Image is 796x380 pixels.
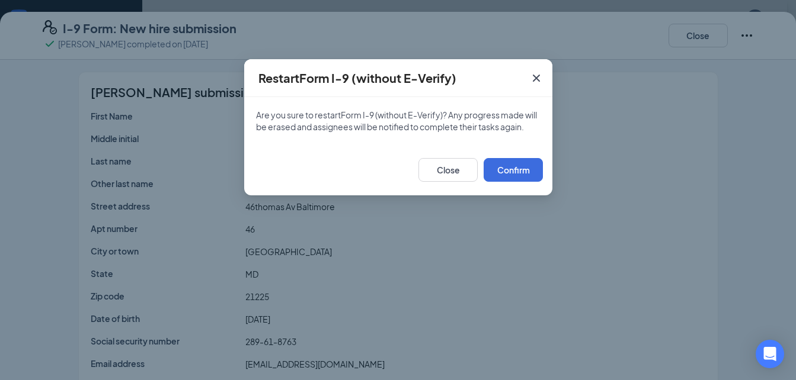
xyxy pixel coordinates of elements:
p: Are you sure to restart Form I-9 (without E-Verify) ? Any progress made will be erased and assign... [256,109,541,133]
svg: Cross [529,71,544,85]
button: Confirm [484,158,543,182]
button: Close [520,59,552,97]
button: Close [418,158,478,182]
div: Open Intercom Messenger [756,340,784,368]
h4: Restart Form I-9 (without E-Verify) [258,70,456,86]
